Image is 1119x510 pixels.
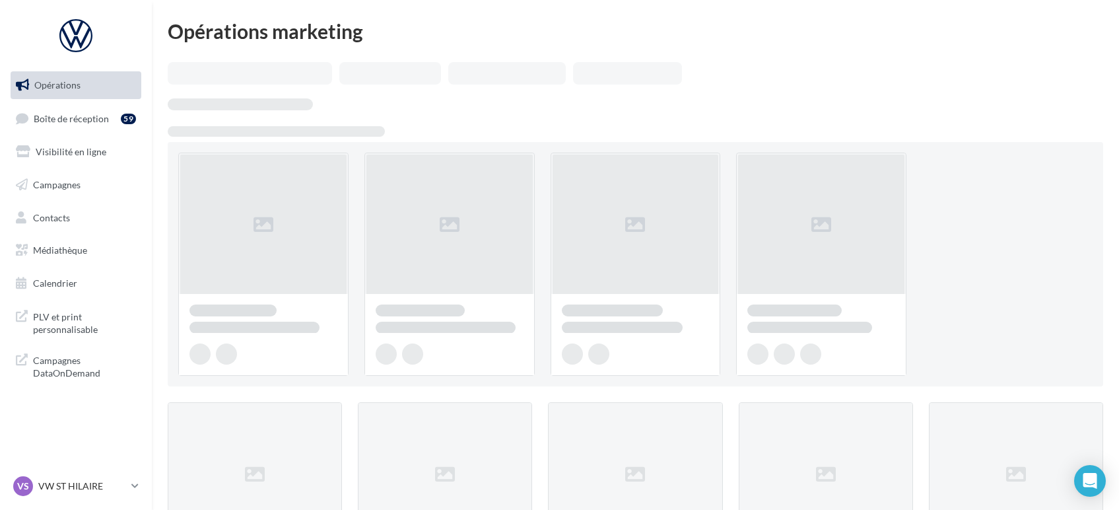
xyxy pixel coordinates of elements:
[33,211,70,223] span: Contacts
[1074,465,1106,497] div: Open Intercom Messenger
[33,244,87,256] span: Médiathèque
[168,21,1103,41] div: Opérations marketing
[34,112,109,124] span: Boîte de réception
[33,308,136,336] span: PLV et print personnalisable
[8,104,144,133] a: Boîte de réception59
[8,171,144,199] a: Campagnes
[17,480,29,493] span: VS
[8,138,144,166] a: Visibilité en ligne
[33,351,136,380] span: Campagnes DataOnDemand
[121,114,136,124] div: 59
[8,346,144,385] a: Campagnes DataOnDemand
[33,277,77,289] span: Calendrier
[38,480,126,493] p: VW ST HILAIRE
[11,474,141,499] a: VS VW ST HILAIRE
[8,237,144,264] a: Médiathèque
[8,204,144,232] a: Contacts
[34,79,81,91] span: Opérations
[8,270,144,297] a: Calendrier
[36,146,106,157] span: Visibilité en ligne
[8,303,144,342] a: PLV et print personnalisable
[8,71,144,99] a: Opérations
[33,179,81,190] span: Campagnes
